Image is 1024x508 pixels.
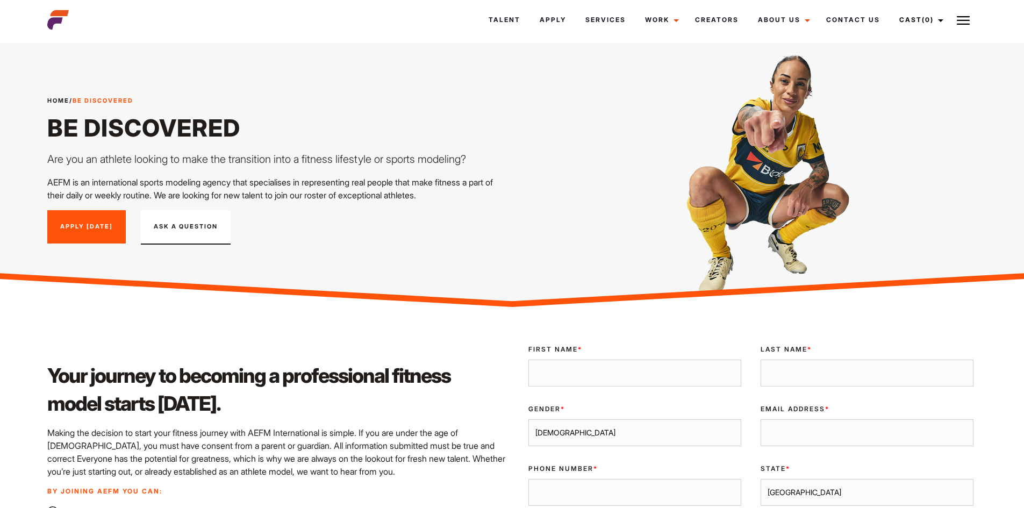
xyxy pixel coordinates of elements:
[761,345,973,354] label: Last Name
[890,5,950,34] a: Cast(0)
[761,404,973,414] label: Email Address
[528,345,741,354] label: First Name
[748,5,817,34] a: About Us
[530,5,576,34] a: Apply
[685,5,748,34] a: Creators
[47,362,505,418] h2: Your journey to becoming a professional fitness model starts [DATE].
[47,151,505,167] p: Are you an athlete looking to make the transition into a fitness lifestyle or sports modeling?
[957,14,970,27] img: Burger icon
[47,210,126,244] a: Apply [DATE]
[761,464,973,474] label: State
[73,97,133,104] strong: Be Discovered
[47,97,69,104] a: Home
[922,16,934,24] span: (0)
[576,5,635,34] a: Services
[47,426,505,478] p: Making the decision to start your fitness journey with AEFM International is simple. If you are u...
[528,464,741,474] label: Phone Number
[47,176,505,202] p: AEFM is an international sports modeling agency that specialises in representing real people that...
[47,9,69,31] img: cropped-aefm-brand-fav-22-square.png
[528,404,741,414] label: Gender
[141,210,231,245] button: Ask A Question
[47,96,133,105] span: /
[817,5,890,34] a: Contact Us
[47,113,505,142] h1: Be Discovered
[47,486,505,496] p: By joining AEFM you can:
[479,5,530,34] a: Talent
[635,5,685,34] a: Work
